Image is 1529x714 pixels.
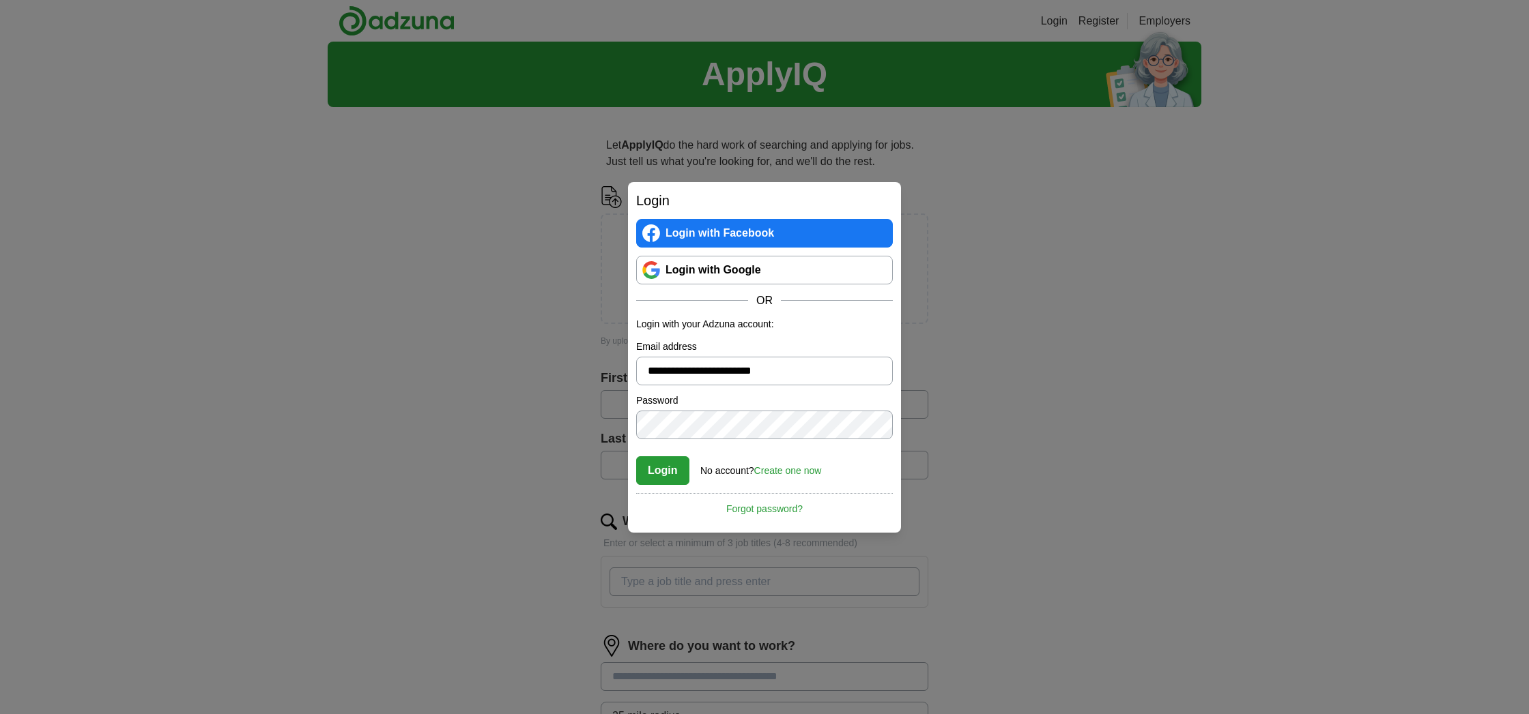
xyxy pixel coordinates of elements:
a: Login with Google [636,256,893,284]
label: Password [636,393,893,408]
p: Login with your Adzuna account: [636,317,893,331]
a: Forgot password? [636,493,893,516]
span: OR [748,293,781,309]
label: Email address [636,340,893,354]
div: No account? [700,456,821,478]
h2: Login [636,190,893,211]
a: Login with Facebook [636,219,893,248]
a: Create one now [754,465,822,476]
button: Login [636,456,689,485]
